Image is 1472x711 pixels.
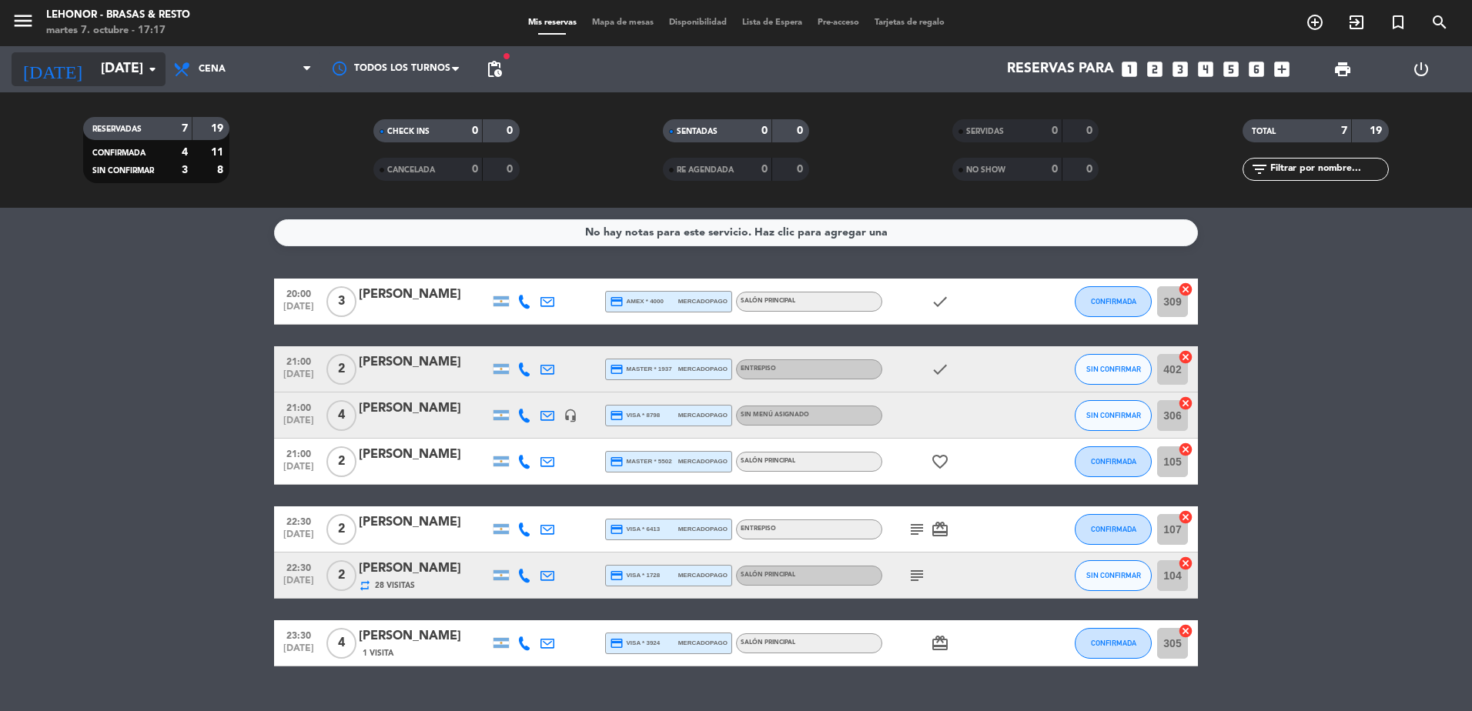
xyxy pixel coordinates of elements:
span: 20:00 [279,284,318,302]
i: credit_card [610,569,624,582]
span: master * 1937 [610,362,672,376]
span: [DATE] [279,529,318,547]
button: CONFIRMADA [1075,286,1152,317]
span: SERVIDAS [966,128,1004,135]
i: subject [908,566,926,585]
button: SIN CONFIRMAR [1075,354,1152,385]
span: Cena [199,64,226,75]
button: CONFIRMADA [1075,514,1152,545]
span: CONFIRMADA [1091,457,1136,466]
span: 21:00 [279,352,318,369]
input: Filtrar por nombre... [1269,161,1388,178]
span: master * 5502 [610,455,672,469]
i: credit_card [610,409,624,422]
span: SENTADAS [677,128,718,135]
span: [DATE] [279,302,318,319]
strong: 0 [472,125,478,136]
span: Pre-acceso [810,18,867,27]
strong: 0 [1052,164,1058,175]
strong: 0 [507,164,516,175]
span: mercadopago [678,364,728,374]
i: card_giftcard [931,634,949,653]
strong: 0 [1052,125,1058,136]
span: mercadopago [678,638,728,648]
span: Disponibilidad [661,18,734,27]
button: CONFIRMADA [1075,628,1152,659]
div: [PERSON_NAME] [359,626,490,646]
span: [DATE] [279,462,318,479]
span: fiber_manual_record [502,52,511,61]
i: arrow_drop_down [143,60,162,78]
strong: 0 [507,125,516,136]
span: 2 [326,354,356,385]
div: LOG OUT [1382,46,1460,92]
span: SALÓN PRINCIPAL [741,458,795,464]
span: CHECK INS [387,128,430,135]
button: menu [12,9,35,38]
span: Sin menú asignado [741,412,809,418]
span: visa * 6413 [610,522,660,536]
span: CONFIRMADA [1091,525,1136,533]
span: pending_actions [485,60,503,78]
strong: 0 [472,164,478,175]
strong: 0 [761,164,768,175]
span: 2 [326,446,356,477]
i: headset_mic [564,409,577,422]
span: SIN CONFIRMAR [1086,365,1141,373]
span: CONFIRMADA [92,149,146,157]
span: SIN CONFIRMAR [1086,411,1141,419]
i: favorite_border [931,452,949,471]
span: mercadopago [678,410,728,420]
span: [DATE] [279,576,318,593]
i: cancel [1178,509,1193,525]
strong: 7 [1341,125,1347,136]
strong: 19 [211,123,226,134]
strong: 0 [1086,164,1096,175]
strong: 0 [761,125,768,136]
span: SALÓN PRINCIPAL [741,298,795,304]
span: 3 [326,286,356,317]
span: visa * 1728 [610,569,660,582]
i: subject [908,520,926,539]
i: cancel [1178,282,1193,297]
span: 21:00 [279,444,318,462]
strong: 0 [1086,125,1096,136]
span: NO SHOW [966,166,1005,174]
i: menu [12,9,35,32]
i: check [931,360,949,379]
i: credit_card [610,455,624,469]
i: search [1430,13,1449,32]
span: Tarjetas de regalo [867,18,952,27]
i: credit_card [610,295,624,309]
span: [DATE] [279,369,318,387]
span: TOTAL [1252,128,1276,135]
i: credit_card [610,636,624,650]
button: SIN CONFIRMAR [1075,400,1152,431]
span: [DATE] [279,416,318,433]
span: 4 [326,400,356,431]
i: cancel [1178,442,1193,457]
span: amex * 4000 [610,295,664,309]
i: looks_6 [1246,59,1266,79]
i: repeat [359,579,371,592]
i: turned_in_not [1389,13,1407,32]
span: 23:30 [279,626,318,643]
span: 22:30 [279,512,318,529]
span: [DATE] [279,643,318,661]
span: visa * 3924 [610,636,660,650]
i: exit_to_app [1347,13,1366,32]
i: [DATE] [12,52,93,86]
i: add_circle_outline [1306,13,1324,32]
span: SALÓN PRINCIPAL [741,639,795,646]
i: cancel [1178,349,1193,365]
span: mercadopago [678,524,728,534]
span: RESERVADAS [92,125,142,133]
span: CANCELADA [387,166,435,174]
span: 22:30 [279,558,318,576]
i: looks_one [1119,59,1139,79]
span: 4 [326,628,356,659]
div: [PERSON_NAME] [359,445,490,465]
strong: 3 [182,165,188,175]
span: 2 [326,560,356,591]
span: Reservas para [1007,62,1114,77]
